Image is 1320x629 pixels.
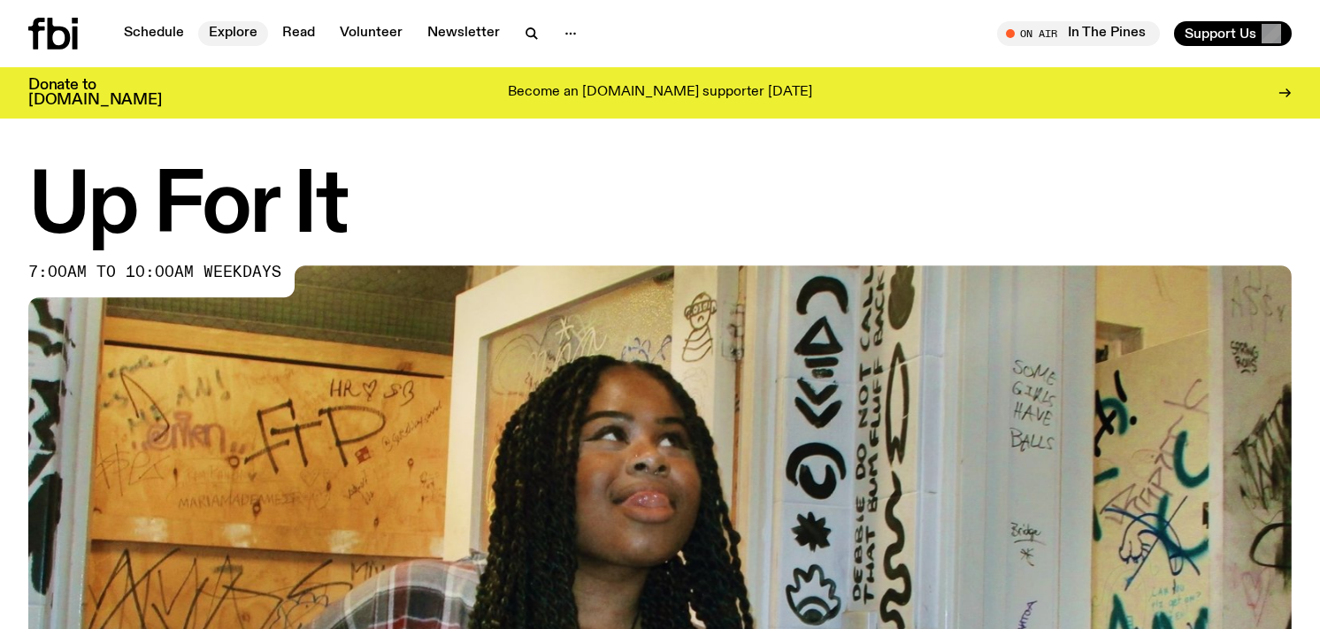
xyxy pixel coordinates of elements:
[28,168,1292,248] h1: Up For It
[272,21,326,46] a: Read
[113,21,195,46] a: Schedule
[508,85,812,101] p: Become an [DOMAIN_NAME] supporter [DATE]
[997,21,1160,46] button: On AirIn The Pines
[417,21,510,46] a: Newsletter
[198,21,268,46] a: Explore
[28,78,162,108] h3: Donate to [DOMAIN_NAME]
[1174,21,1292,46] button: Support Us
[1185,26,1256,42] span: Support Us
[28,265,281,280] span: 7:00am to 10:00am weekdays
[329,21,413,46] a: Volunteer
